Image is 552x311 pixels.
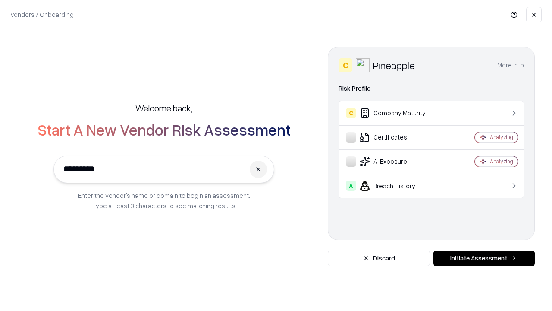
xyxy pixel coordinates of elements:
[346,181,449,191] div: Breach History
[78,190,250,211] p: Enter the vendor’s name or domain to begin an assessment. Type at least 3 characters to see match...
[356,58,370,72] img: Pineapple
[490,133,513,141] div: Analyzing
[346,181,356,191] div: A
[490,158,513,165] div: Analyzing
[10,10,74,19] p: Vendors / Onboarding
[346,108,356,118] div: C
[346,132,449,143] div: Certificates
[497,57,524,73] button: More info
[135,102,192,114] h5: Welcome back,
[339,58,352,72] div: C
[373,58,415,72] div: Pineapple
[38,121,291,138] h2: Start A New Vendor Risk Assessment
[346,108,449,118] div: Company Maturity
[433,251,535,266] button: Initiate Assessment
[346,156,449,167] div: AI Exposure
[339,83,524,94] div: Risk Profile
[328,251,430,266] button: Discard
